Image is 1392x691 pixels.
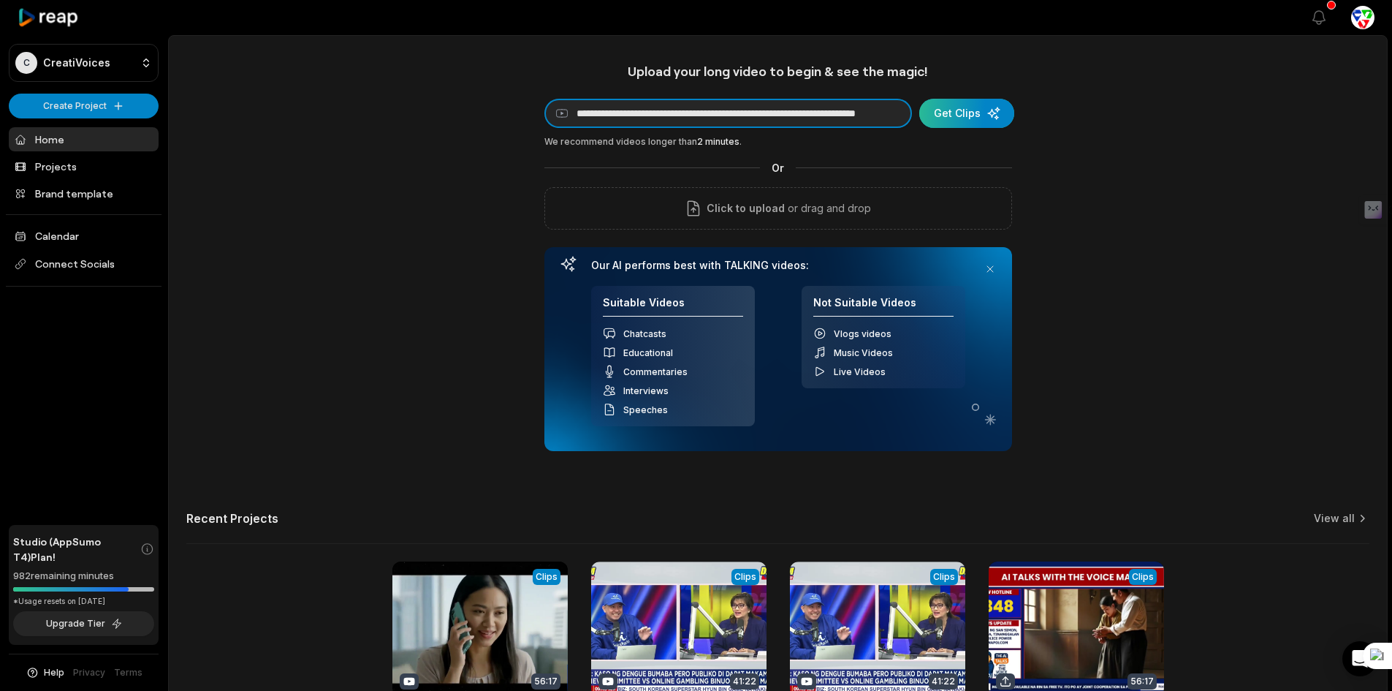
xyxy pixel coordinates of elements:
span: Speeches [623,404,668,415]
a: Projects [9,154,159,178]
button: Create Project [9,94,159,118]
span: Live Videos [834,366,886,377]
span: Chatcasts [623,328,666,339]
button: Upgrade Tier [13,611,154,636]
div: 982 remaining minutes [13,569,154,584]
span: Educational [623,347,673,358]
a: Terms [114,666,142,679]
h2: Recent Projects [186,511,278,526]
button: Get Clips [919,99,1014,128]
span: Interviews [623,385,669,396]
div: We recommend videos longer than . [544,135,1012,148]
a: Privacy [73,666,105,679]
a: View all [1314,511,1355,526]
a: Calendar [9,224,159,248]
span: Music Videos [834,347,893,358]
span: Vlogs videos [834,328,891,339]
div: C [15,52,37,74]
div: *Usage resets on [DATE] [13,596,154,607]
div: Open Intercom Messenger [1342,641,1377,676]
a: Brand template [9,181,159,205]
p: or drag and drop [785,200,871,217]
span: Click to upload [707,200,785,217]
h4: Not Suitable Videos [813,296,954,317]
span: Commentaries [623,366,688,377]
span: Or [760,160,796,175]
h1: Upload your long video to begin & see the magic! [544,63,1012,80]
p: CreatiVoices [43,56,110,69]
span: Studio (AppSumo T4) Plan! [13,534,140,564]
span: Help [44,666,64,679]
h4: Suitable Videos [603,296,743,317]
h3: Our AI performs best with TALKING videos: [591,259,965,272]
span: 2 minutes [697,136,739,147]
button: Help [26,666,64,679]
a: Home [9,127,159,151]
span: Connect Socials [9,251,159,277]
